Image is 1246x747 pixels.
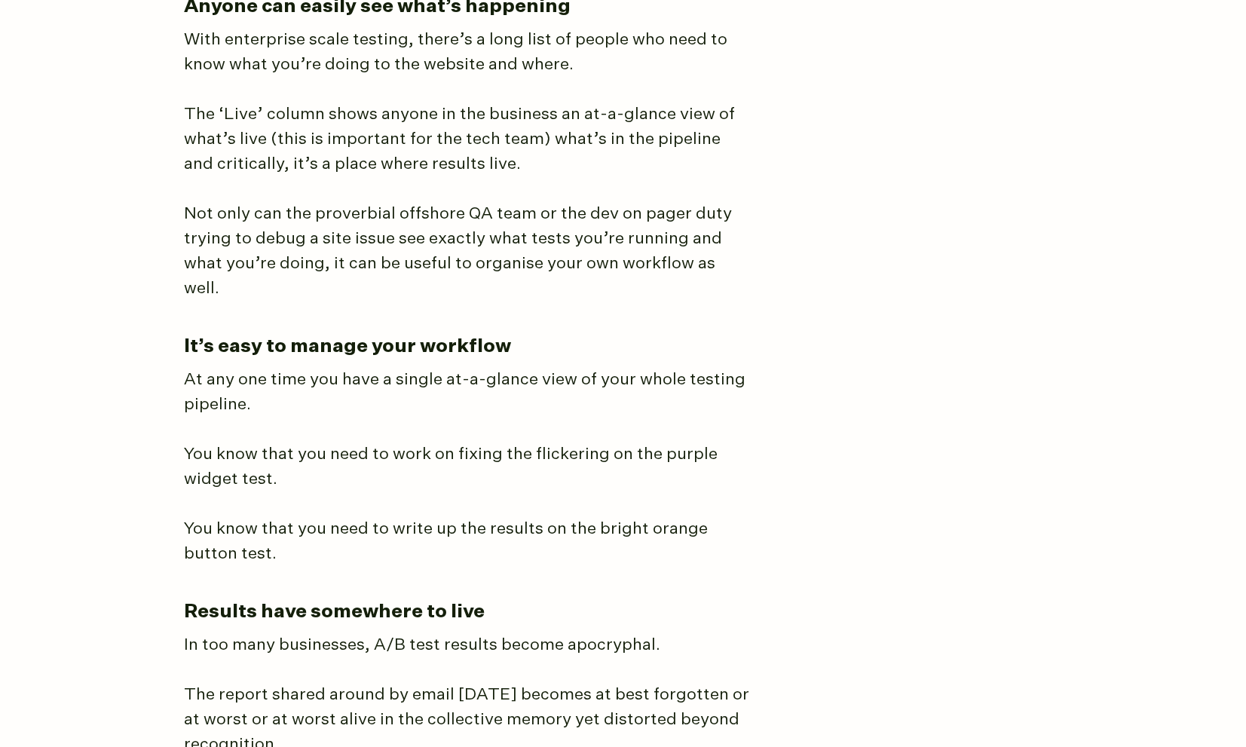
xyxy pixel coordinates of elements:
[184,517,749,567] p: You know that you need to write up the results on the bright orange button test.
[184,442,749,492] p: You know that you need to work on fixing the flickering on the purple widget test.
[184,368,749,418] p: At any one time you have a single at-a-glance view of your whole testing pipeline.
[184,103,749,177] p: The ‘Live’ column shows anyone in the business an at-a-glance view of what’s live (this is import...
[184,600,862,625] h3: Results have somewhere to live
[184,335,862,360] h3: It’s easy to manage your workflow
[184,202,749,302] p: Not only can the proverbial offshore QA team or the dev on pager duty trying to debug a site issu...
[184,633,749,658] p: In too many businesses, A/B test results become apocryphal.
[184,28,749,78] p: With enterprise scale testing, there’s a long list of people who need to know what you’re doing t...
